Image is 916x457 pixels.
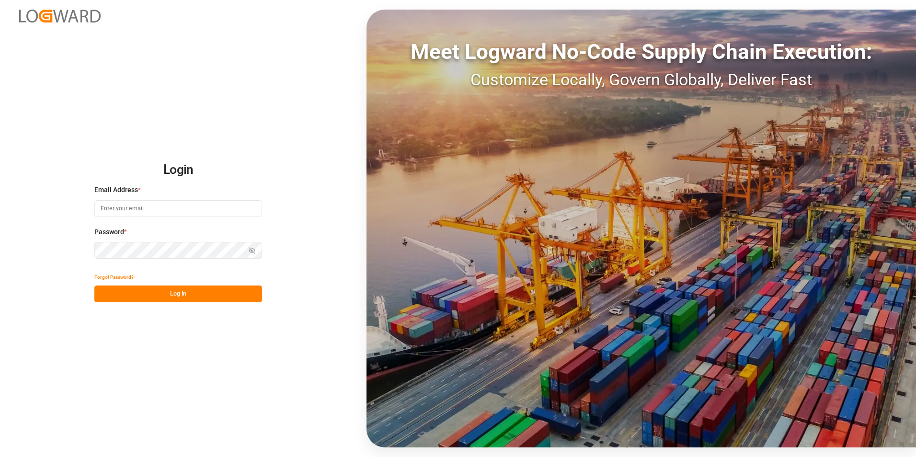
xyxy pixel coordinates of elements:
[94,155,262,185] h2: Login
[94,269,134,286] button: Forgot Password?
[94,227,124,237] span: Password
[366,36,916,68] div: Meet Logward No-Code Supply Chain Execution:
[366,68,916,92] div: Customize Locally, Govern Globally, Deliver Fast
[94,286,262,302] button: Log In
[94,200,262,217] input: Enter your email
[94,185,138,195] span: Email Address
[19,10,101,23] img: Logward_new_orange.png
